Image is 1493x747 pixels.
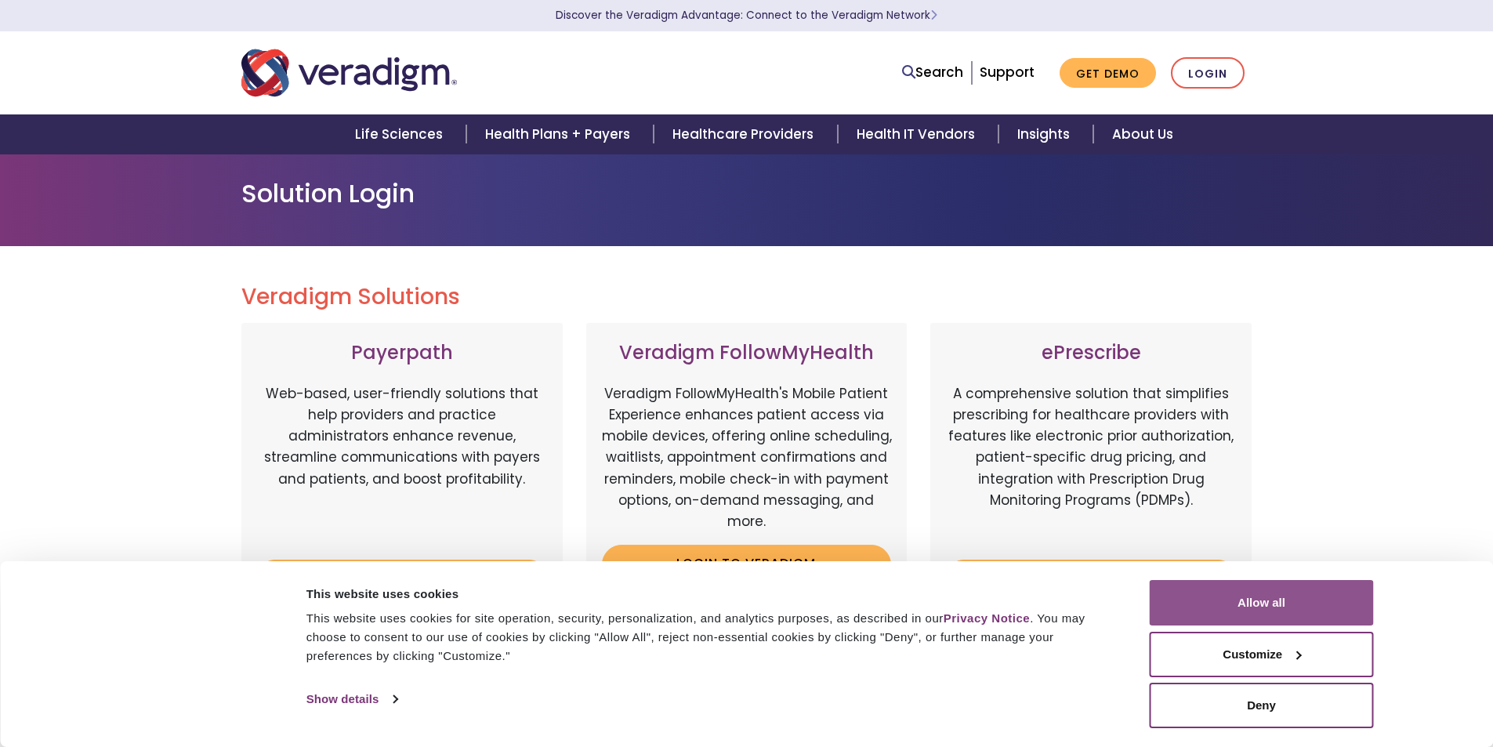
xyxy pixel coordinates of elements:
[946,383,1236,548] p: A comprehensive solution that simplifies prescribing for healthcare providers with features like ...
[602,383,892,532] p: Veradigm FollowMyHealth's Mobile Patient Experience enhances patient access via mobile devices, o...
[944,611,1030,625] a: Privacy Notice
[1093,114,1192,154] a: About Us
[257,342,547,364] h3: Payerpath
[1171,57,1245,89] a: Login
[306,585,1114,604] div: This website uses cookies
[336,114,466,154] a: Life Sciences
[1150,683,1374,728] button: Deny
[306,609,1114,665] div: This website uses cookies for site operation, security, personalization, and analytics purposes, ...
[838,114,998,154] a: Health IT Vendors
[902,62,963,83] a: Search
[241,179,1252,209] h1: Solution Login
[1150,580,1374,626] button: Allow all
[946,342,1236,364] h3: ePrescribe
[556,8,937,23] a: Discover the Veradigm Advantage: Connect to the Veradigm NetworkLearn More
[930,8,937,23] span: Learn More
[654,114,837,154] a: Healthcare Providers
[980,63,1035,82] a: Support
[466,114,654,154] a: Health Plans + Payers
[602,545,892,596] a: Login to Veradigm FollowMyHealth
[1150,632,1374,677] button: Customize
[257,560,547,596] a: Login to Payerpath
[1060,58,1156,89] a: Get Demo
[257,383,547,548] p: Web-based, user-friendly solutions that help providers and practice administrators enhance revenu...
[602,342,892,364] h3: Veradigm FollowMyHealth
[946,560,1236,596] a: Login to ePrescribe
[241,284,1252,310] h2: Veradigm Solutions
[306,687,397,711] a: Show details
[241,47,457,99] img: Veradigm logo
[998,114,1093,154] a: Insights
